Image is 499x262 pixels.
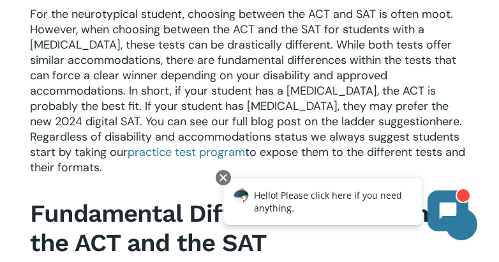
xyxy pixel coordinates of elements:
[128,144,245,160] a: practice test program
[436,114,459,129] a: here
[30,6,456,129] span: For the neurotypical student, choosing between the ACT and SAT is often moot. However, when choos...
[30,144,465,175] span: to expose them to the different tests and their formats.
[30,114,462,160] span: . Regardless of disability and accommodations status we always suggest students start by taking our
[30,199,429,257] b: Fundamental Differences between the ACT and the SAT
[210,167,481,244] iframe: Chatbot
